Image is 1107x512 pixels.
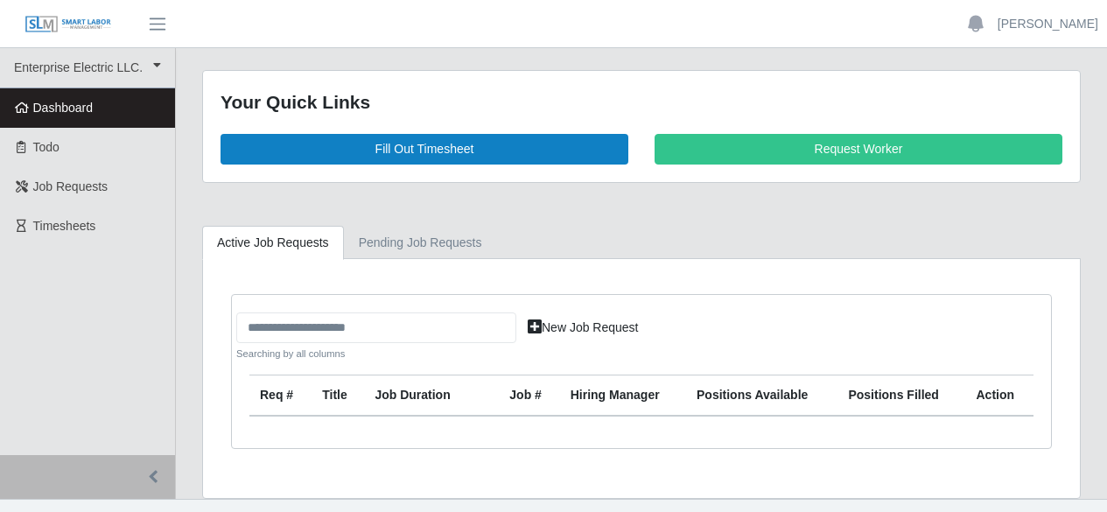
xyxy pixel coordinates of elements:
[499,375,559,417] th: Job #
[221,88,1062,116] div: Your Quick Links
[202,226,344,260] a: Active Job Requests
[33,179,109,193] span: Job Requests
[686,375,837,417] th: Positions Available
[998,15,1098,33] a: [PERSON_NAME]
[249,375,312,417] th: Req #
[33,101,94,115] span: Dashboard
[236,347,516,361] small: Searching by all columns
[837,375,965,417] th: Positions Filled
[221,134,628,165] a: Fill Out Timesheet
[655,134,1062,165] a: Request Worker
[516,312,650,343] a: New Job Request
[966,375,1034,417] th: Action
[364,375,474,417] th: Job Duration
[33,219,96,233] span: Timesheets
[344,226,497,260] a: Pending Job Requests
[312,375,364,417] th: Title
[33,140,60,154] span: Todo
[25,15,112,34] img: SLM Logo
[560,375,686,417] th: Hiring Manager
